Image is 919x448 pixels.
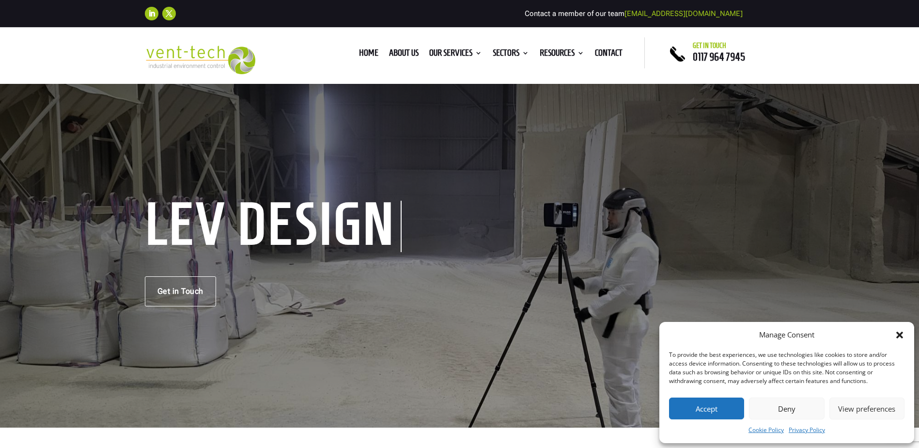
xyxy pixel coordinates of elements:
a: Follow on X [162,7,176,20]
a: Our Services [429,49,482,60]
button: Deny [749,398,824,419]
span: Contact a member of our team [525,9,743,18]
div: Manage Consent [759,329,814,341]
button: View preferences [829,398,904,419]
a: Get in Touch [145,276,216,306]
a: Sectors [493,49,529,60]
a: Privacy Policy [789,424,825,436]
div: To provide the best experiences, we use technologies like cookies to store and/or access device i... [669,351,903,385]
a: Resources [540,49,584,60]
a: Cookie Policy [748,424,784,436]
div: Close dialog [895,330,904,340]
img: 2023-09-27T08_35_16.549ZVENT-TECH---Clear-background [145,46,256,74]
button: Accept [669,398,744,419]
a: Follow on LinkedIn [145,7,158,20]
h1: LEV Design [145,201,402,252]
a: 0117 964 7945 [693,51,745,63]
a: Home [359,49,378,60]
a: Contact [595,49,623,60]
span: Get in touch [693,42,726,49]
a: About us [389,49,419,60]
a: [EMAIL_ADDRESS][DOMAIN_NAME] [624,9,743,18]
